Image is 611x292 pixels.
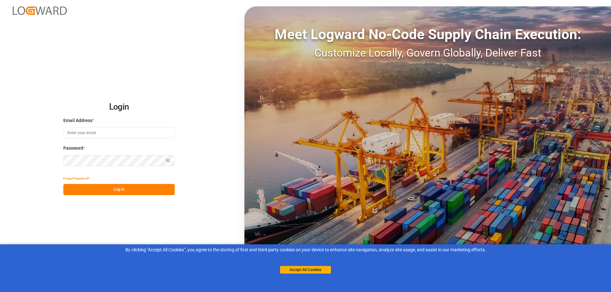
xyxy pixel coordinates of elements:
div: Customize Locally, Govern Globally, Deliver Fast [244,45,611,61]
img: Logward_new_orange.png [13,6,67,15]
button: Forgot Password? [63,173,89,184]
button: Log In [63,184,175,195]
div: By clicking "Accept All Cookies”, you agree to the storing of first and third-party cookies on yo... [4,247,607,253]
div: Meet Logward No-Code Supply Chain Execution: [244,24,611,45]
span: Email Address [63,117,92,124]
input: Enter your email [63,127,175,138]
span: Password [63,145,83,152]
button: Accept All Cookies [280,266,331,274]
h2: Login [63,97,175,117]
